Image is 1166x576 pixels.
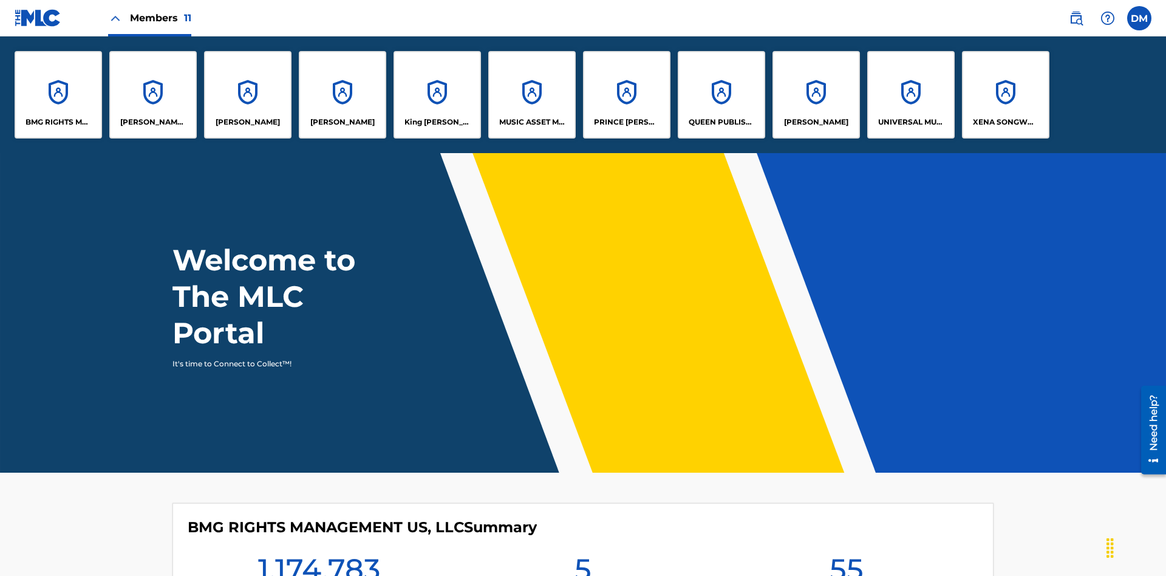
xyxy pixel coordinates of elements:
a: Public Search [1064,6,1088,30]
p: XENA SONGWRITER [973,117,1039,128]
a: AccountsXENA SONGWRITER [962,51,1049,139]
img: help [1100,11,1115,26]
h4: BMG RIGHTS MANAGEMENT US, LLC [188,518,537,537]
div: Drag [1100,530,1120,566]
p: PRINCE MCTESTERSON [594,117,660,128]
p: BMG RIGHTS MANAGEMENT US, LLC [26,117,92,128]
a: AccountsMUSIC ASSET MANAGEMENT (MAM) [488,51,576,139]
iframe: Chat Widget [1105,518,1166,576]
span: 11 [184,12,191,24]
a: AccountsUNIVERSAL MUSIC PUB GROUP [867,51,955,139]
a: Accounts[PERSON_NAME] [299,51,386,139]
p: CLEO SONGWRITER [120,117,186,128]
a: AccountsBMG RIGHTS MANAGEMENT US, LLC [15,51,102,139]
img: MLC Logo [15,9,61,27]
a: AccountsKing [PERSON_NAME] [394,51,481,139]
a: Accounts[PERSON_NAME] SONGWRITER [109,51,197,139]
p: King McTesterson [404,117,471,128]
p: It's time to Connect to Collect™! [172,358,383,369]
span: Members [130,11,191,25]
p: QUEEN PUBLISHA [689,117,755,128]
img: Close [108,11,123,26]
a: Accounts[PERSON_NAME] [772,51,860,139]
div: User Menu [1127,6,1151,30]
a: AccountsQUEEN PUBLISHA [678,51,765,139]
p: RONALD MCTESTERSON [784,117,848,128]
div: Help [1096,6,1120,30]
p: ELVIS COSTELLO [216,117,280,128]
p: MUSIC ASSET MANAGEMENT (MAM) [499,117,565,128]
p: UNIVERSAL MUSIC PUB GROUP [878,117,944,128]
p: EYAMA MCSINGER [310,117,375,128]
a: AccountsPRINCE [PERSON_NAME] [583,51,670,139]
h1: Welcome to The MLC Portal [172,242,400,351]
iframe: Resource Center [1132,381,1166,481]
a: Accounts[PERSON_NAME] [204,51,291,139]
img: search [1069,11,1083,26]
